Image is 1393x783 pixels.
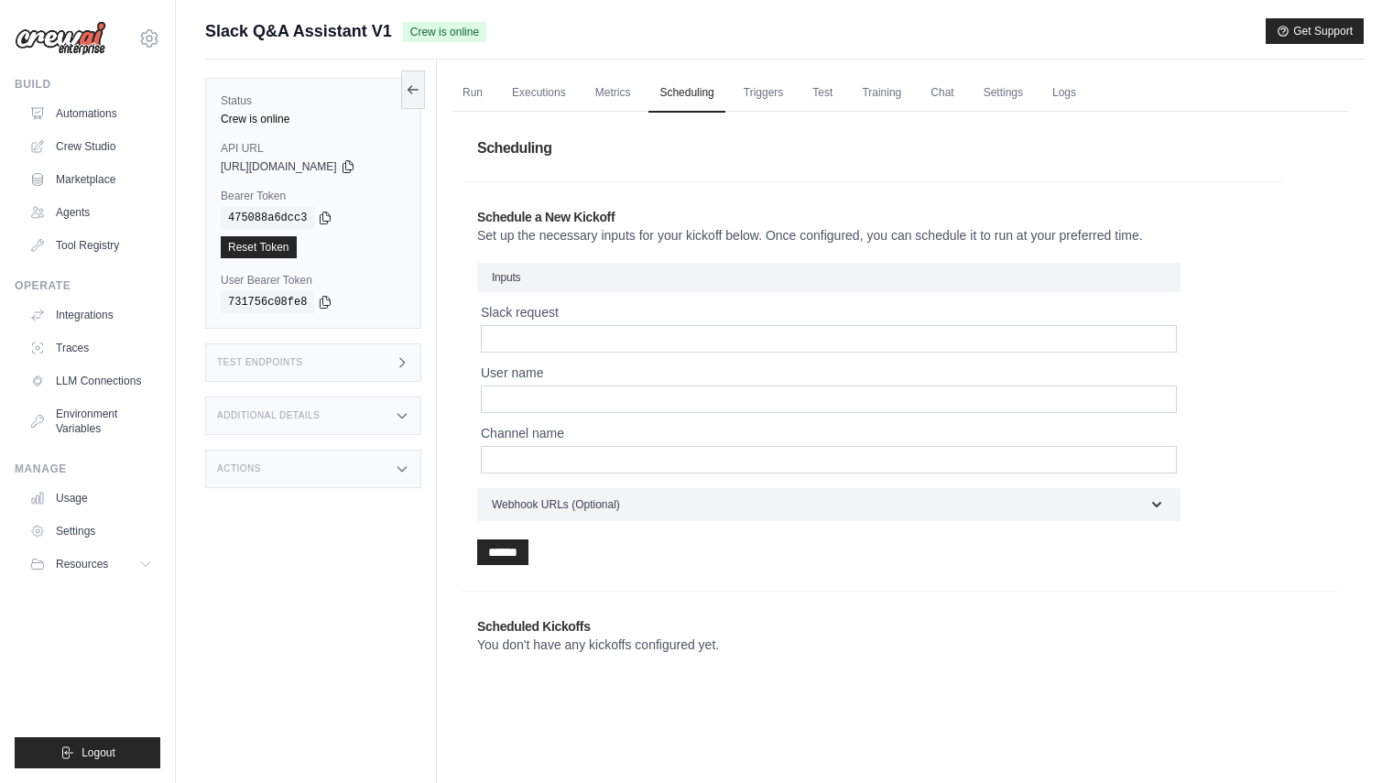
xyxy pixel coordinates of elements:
[22,399,160,443] a: Environment Variables
[1301,695,1393,783] iframe: Chat Widget
[217,410,320,421] h3: Additional Details
[584,74,642,113] a: Metrics
[851,74,912,113] a: Training
[221,236,297,258] a: Reset Token
[477,636,893,654] p: You don't have any kickoffs configured yet.
[648,74,724,113] a: Scheduling
[82,745,115,760] span: Logout
[221,93,406,108] label: Status
[22,333,160,363] a: Traces
[221,141,406,156] label: API URL
[221,291,314,313] code: 731756c08fe8
[15,737,160,768] button: Logout
[501,74,577,113] a: Executions
[492,497,620,512] span: Webhook URLs (Optional)
[973,74,1034,113] a: Settings
[15,21,106,56] img: Logo
[1301,695,1393,783] div: チャットウィジェット
[15,278,160,293] div: Operate
[481,364,1177,382] label: User name
[481,424,1177,442] label: Channel name
[403,22,486,42] span: Crew is online
[56,557,108,571] span: Resources
[801,74,843,113] a: Test
[22,300,160,330] a: Integrations
[733,74,795,113] a: Triggers
[477,488,1181,521] button: Webhook URLs (Optional)
[463,123,1338,174] h1: Scheduling
[1041,74,1087,113] a: Logs
[15,462,160,476] div: Manage
[22,517,160,546] a: Settings
[477,208,1268,226] h2: Schedule a New Kickoff
[1266,18,1364,44] button: Get Support
[217,463,261,474] h3: Actions
[452,74,494,113] a: Run
[221,112,406,126] div: Crew is online
[22,484,160,513] a: Usage
[481,303,1177,321] label: Slack request
[15,77,160,92] div: Build
[22,366,160,396] a: LLM Connections
[477,226,1268,245] p: Set up the necessary inputs for your kickoff below. Once configured, you can schedule it to run a...
[22,165,160,194] a: Marketplace
[22,132,160,161] a: Crew Studio
[217,357,303,368] h3: Test Endpoints
[22,549,160,579] button: Resources
[221,189,406,203] label: Bearer Token
[22,198,160,227] a: Agents
[221,273,406,288] label: User Bearer Token
[205,18,392,44] span: Slack Q&A Assistant V1
[920,74,964,113] a: Chat
[22,231,160,260] a: Tool Registry
[22,99,160,128] a: Automations
[221,207,314,229] code: 475088a6dcc3
[221,159,337,174] span: [URL][DOMAIN_NAME]
[477,617,1323,636] h2: Scheduled Kickoffs
[492,271,520,284] span: Inputs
